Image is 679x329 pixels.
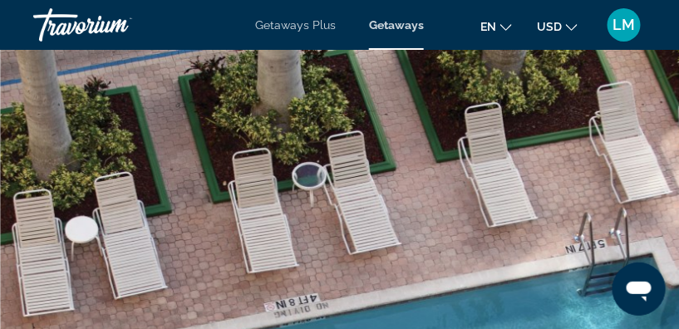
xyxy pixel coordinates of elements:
[603,7,646,42] button: User Menu
[537,14,578,38] button: Change currency
[613,263,666,316] iframe: Button to launch messaging window
[255,18,336,32] a: Getaways Plus
[33,3,199,47] a: Travorium
[369,18,424,32] a: Getaways
[613,17,636,33] span: LM
[480,20,496,33] span: en
[480,14,512,38] button: Change language
[537,20,562,33] span: USD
